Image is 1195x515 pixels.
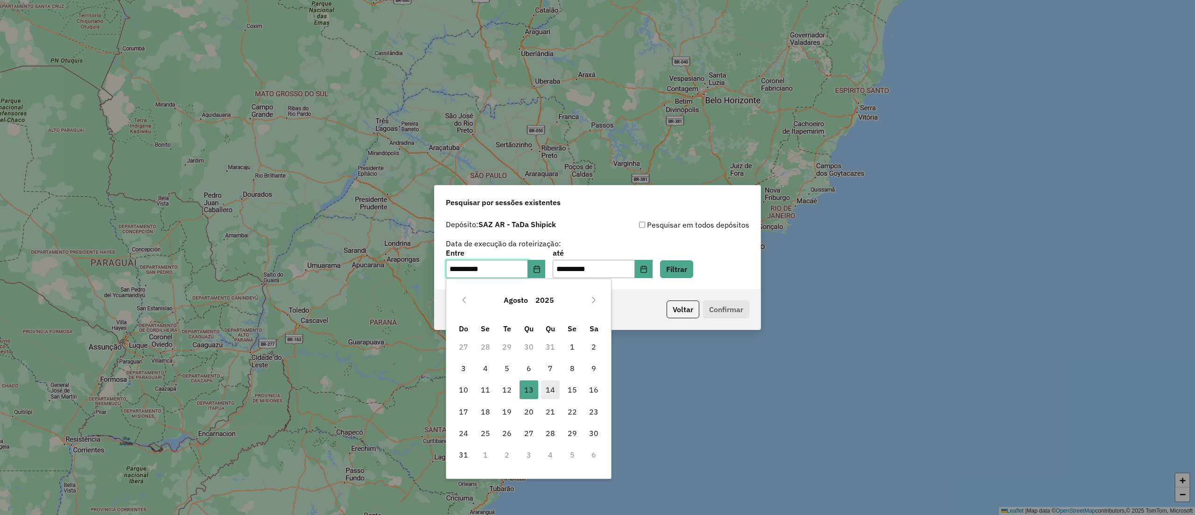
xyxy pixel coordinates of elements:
button: Choose Date [635,260,653,279]
td: 31 [453,444,475,465]
td: 16 [583,379,605,401]
span: 7 [541,359,560,378]
span: 15 [563,380,582,399]
td: 15 [562,379,583,401]
div: Choose Date [446,279,612,479]
span: 31 [454,445,473,464]
td: 28 [540,422,562,444]
td: 1 [562,336,583,357]
td: 29 [562,422,583,444]
span: Se [481,324,490,333]
button: Next Month [586,293,601,308]
td: 5 [562,444,583,465]
span: 30 [584,424,603,443]
td: 1 [475,444,497,465]
td: 23 [583,401,605,422]
td: 19 [496,401,518,422]
span: 1 [563,337,582,356]
td: 17 [453,401,475,422]
td: 6 [518,358,540,379]
span: Pesquisar por sessões existentes [446,197,561,208]
span: Te [503,324,511,333]
span: 14 [541,380,560,399]
span: Sa [590,324,598,333]
button: Choose Month [500,289,532,311]
td: 18 [475,401,497,422]
td: 28 [475,336,497,357]
span: 27 [520,424,538,443]
span: 28 [541,424,560,443]
td: 31 [540,336,562,357]
td: 8 [562,358,583,379]
td: 5 [496,358,518,379]
span: 12 [498,380,516,399]
span: Do [459,324,468,333]
td: 6 [583,444,605,465]
span: 26 [498,424,516,443]
span: Qu [546,324,555,333]
label: Entre [446,247,545,258]
td: 7 [540,358,562,379]
td: 2 [496,444,518,465]
td: 4 [475,358,497,379]
span: 2 [584,337,603,356]
span: 21 [541,402,560,421]
td: 27 [518,422,540,444]
span: 29 [563,424,582,443]
span: 3 [454,359,473,378]
span: 24 [454,424,473,443]
td: 3 [453,358,475,379]
td: 12 [496,379,518,401]
span: 6 [520,359,538,378]
span: 13 [520,380,538,399]
span: 22 [563,402,582,421]
label: até [553,247,652,258]
td: 21 [540,401,562,422]
span: Qu [524,324,534,333]
td: 3 [518,444,540,465]
span: 4 [476,359,495,378]
div: Pesquisar em todos depósitos [597,219,749,230]
td: 11 [475,379,497,401]
td: 20 [518,401,540,422]
span: 23 [584,402,603,421]
td: 4 [540,444,562,465]
button: Choose Date [528,260,546,279]
button: Voltar [667,300,699,318]
td: 27 [453,336,475,357]
strong: SAZ AR - TaDa Shipick [478,220,556,229]
label: Depósito: [446,219,556,230]
span: 5 [498,359,516,378]
td: 26 [496,422,518,444]
span: 17 [454,402,473,421]
span: 20 [520,402,538,421]
td: 2 [583,336,605,357]
span: 11 [476,380,495,399]
span: 10 [454,380,473,399]
td: 9 [583,358,605,379]
td: 13 [518,379,540,401]
span: 25 [476,424,495,443]
td: 30 [518,336,540,357]
label: Data de execução da roteirização: [446,238,561,249]
td: 30 [583,422,605,444]
td: 10 [453,379,475,401]
button: Filtrar [660,260,693,278]
span: 19 [498,402,516,421]
span: 18 [476,402,495,421]
span: 9 [584,359,603,378]
span: Se [568,324,576,333]
button: Choose Year [532,289,558,311]
span: 16 [584,380,603,399]
span: 8 [563,359,582,378]
td: 29 [496,336,518,357]
td: 24 [453,422,475,444]
button: Previous Month [457,293,471,308]
td: 25 [475,422,497,444]
td: 14 [540,379,562,401]
td: 22 [562,401,583,422]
